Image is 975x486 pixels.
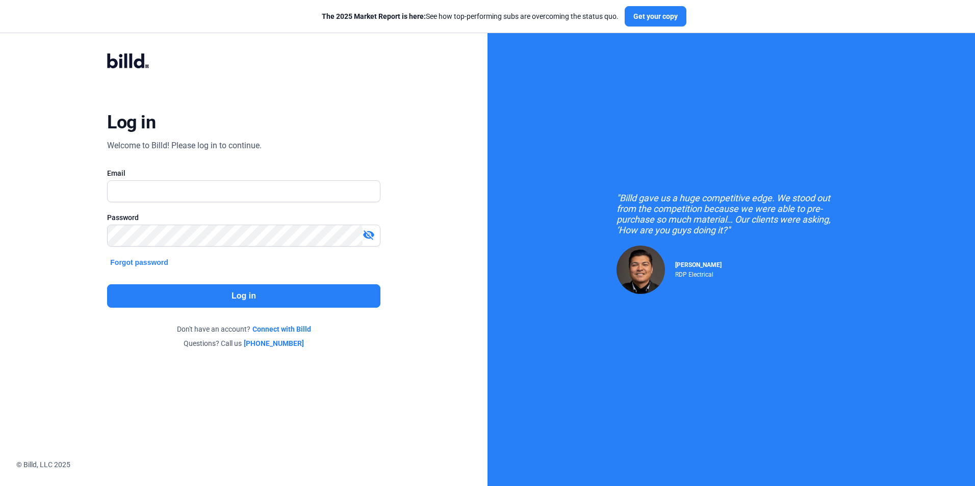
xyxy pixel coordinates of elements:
span: [PERSON_NAME] [675,261,722,268]
div: Welcome to Billd! Please log in to continue. [107,140,262,152]
div: Email [107,168,380,178]
div: Don't have an account? [107,324,380,334]
img: Raul Pacheco [617,246,665,294]
div: See how top-performing subs are overcoming the status quo. [322,11,619,21]
div: "Billd gave us a huge competitive edge. We stood out from the competition because we were able to... [617,193,846,235]
a: [PHONE_NUMBER] [244,338,304,348]
mat-icon: visibility_off [363,229,375,241]
button: Get your copy [625,6,686,26]
div: Questions? Call us [107,338,380,348]
div: RDP Electrical [675,268,722,278]
span: The 2025 Market Report is here: [322,12,426,20]
button: Log in [107,284,380,308]
div: Password [107,212,380,223]
div: Log in [107,111,156,133]
a: Connect with Billd [252,324,311,334]
button: Forgot password [107,257,171,268]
